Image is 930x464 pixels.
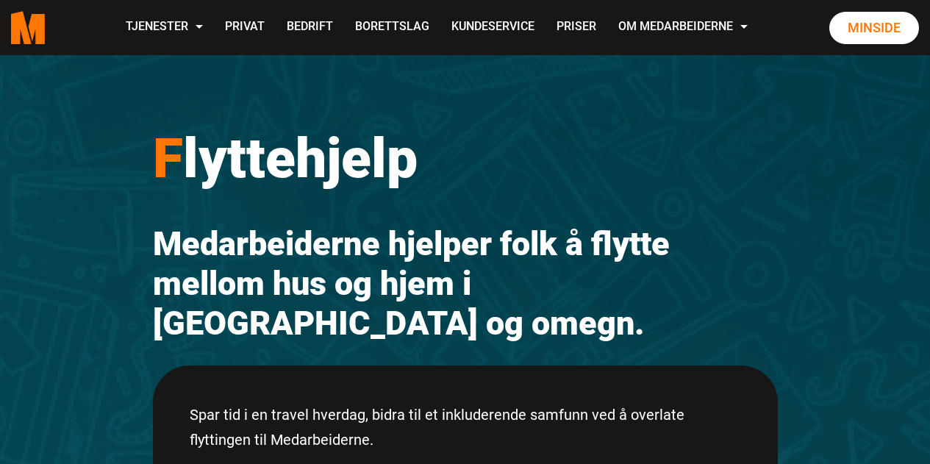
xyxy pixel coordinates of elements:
h1: lyttehjelp [153,125,778,191]
a: Kundeservice [440,1,546,54]
a: Borettslag [344,1,440,54]
a: Minside [829,12,919,44]
span: F [153,126,183,190]
a: Om Medarbeiderne [607,1,759,54]
h2: Medarbeiderne hjelper folk å flytte mellom hus og hjem i [GEOGRAPHIC_DATA] og omegn. [153,224,778,343]
a: Priser [546,1,607,54]
a: Privat [214,1,276,54]
a: Bedrift [276,1,344,54]
p: Spar tid i en travel hverdag, bidra til et inkluderende samfunn ved å overlate flyttingen til Med... [190,402,741,452]
a: Tjenester [115,1,214,54]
